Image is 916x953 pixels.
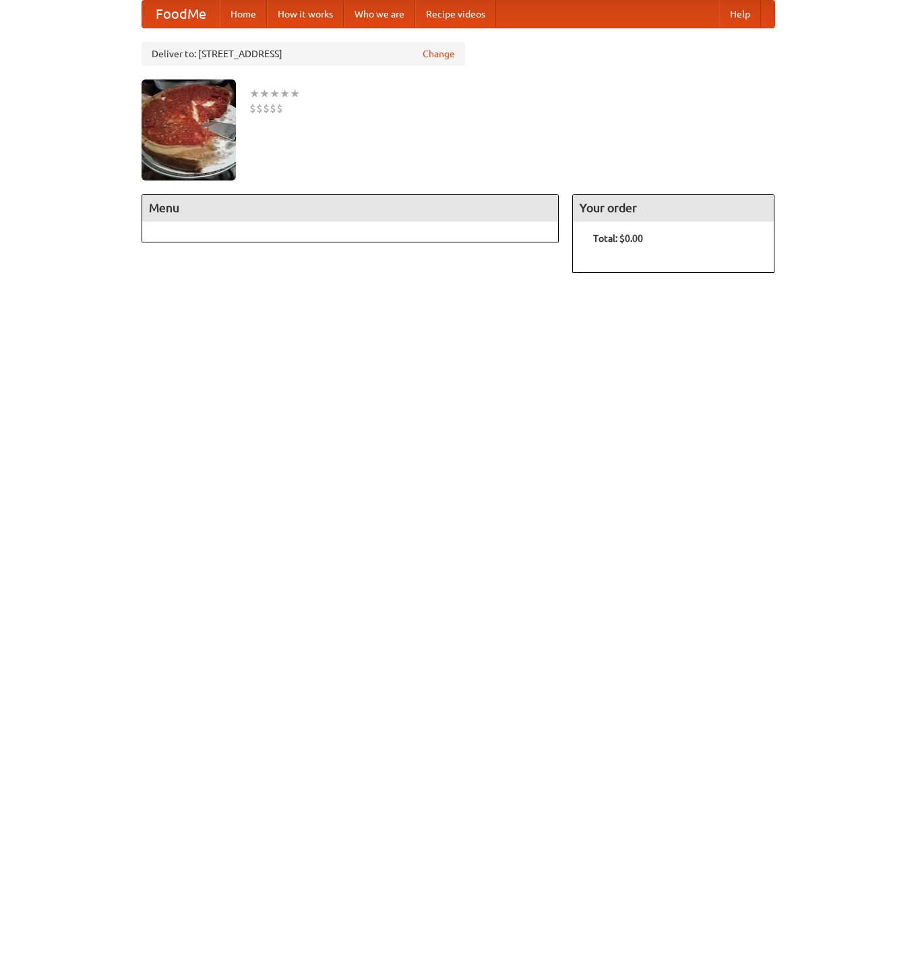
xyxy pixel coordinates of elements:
li: ★ [259,86,270,101]
li: $ [249,101,256,116]
li: ★ [249,86,259,101]
a: FoodMe [142,1,220,28]
div: Deliver to: [STREET_ADDRESS] [142,42,465,66]
a: Recipe videos [415,1,496,28]
li: ★ [270,86,280,101]
a: Change [423,47,455,61]
li: $ [263,101,270,116]
a: Help [719,1,761,28]
img: angular.jpg [142,79,236,180]
li: $ [256,101,263,116]
a: How it works [267,1,344,28]
b: Total: $0.00 [593,233,643,244]
li: ★ [280,86,290,101]
h4: Menu [142,195,559,222]
h4: Your order [573,195,774,222]
li: $ [276,101,283,116]
a: Who we are [344,1,415,28]
li: ★ [290,86,300,101]
li: $ [270,101,276,116]
a: Home [220,1,267,28]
